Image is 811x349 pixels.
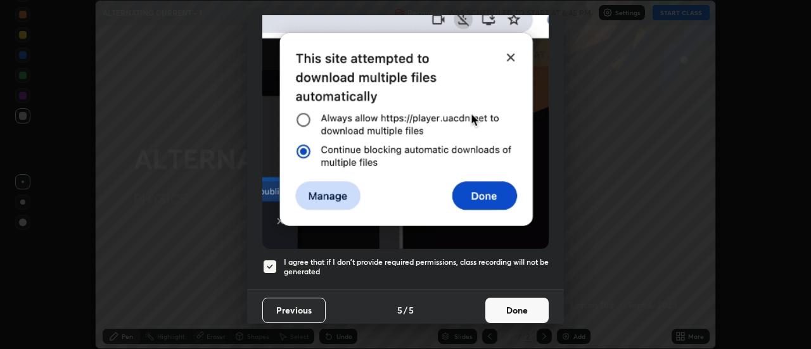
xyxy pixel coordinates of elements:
button: Done [485,298,549,323]
h4: / [404,303,407,317]
button: Previous [262,298,326,323]
h4: 5 [409,303,414,317]
h4: 5 [397,303,402,317]
h5: I agree that if I don't provide required permissions, class recording will not be generated [284,257,549,277]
